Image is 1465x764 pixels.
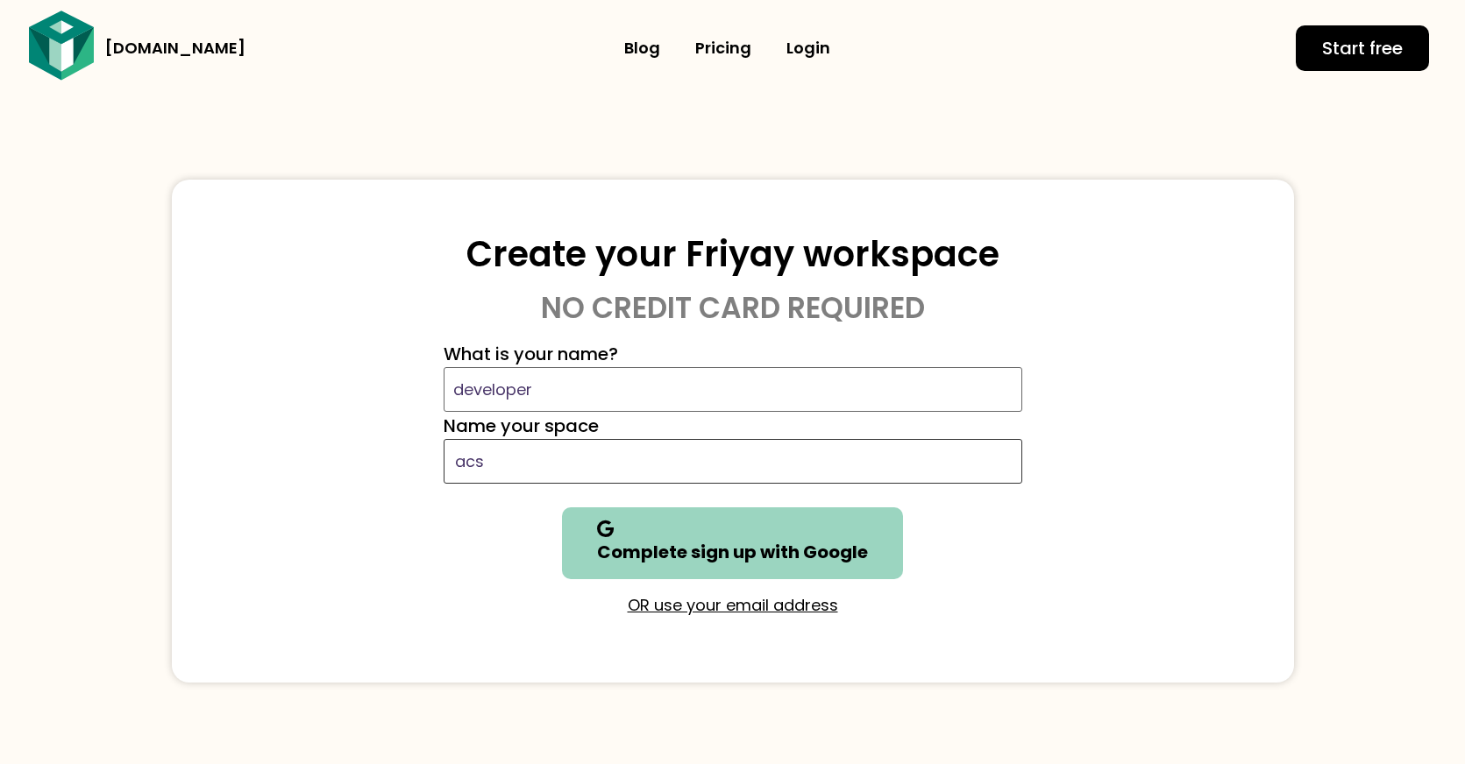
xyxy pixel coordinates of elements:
[597,540,868,564] b: Complete sign up with Google
[769,28,848,68] a: Login
[444,341,618,367] label: What is your name?
[1296,25,1429,71] a: Start free
[224,294,1241,322] h5: No credit card required
[444,367,1022,412] input: e.g. Paul
[444,593,1022,617] p: OR use your email address
[678,28,769,68] a: Pricing​
[444,439,1022,484] input: e.g. paul.friyay.com
[607,28,678,68] a: Blog
[105,37,245,59] a: [DOMAIN_NAME]
[1322,34,1403,62] span: Start free
[224,232,1241,276] h3: Create your Friyay workspace
[444,413,599,439] label: Name your space
[366,28,1089,68] nav: Menu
